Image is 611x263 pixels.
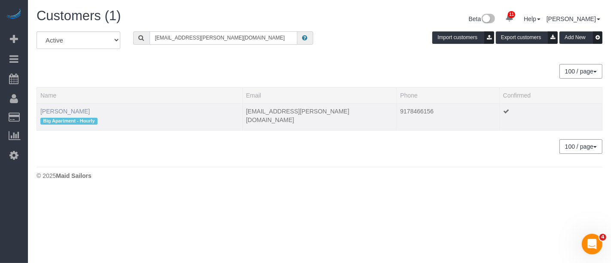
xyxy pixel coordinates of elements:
span: 11 [508,11,515,18]
span: Customers (1) [37,8,121,23]
th: Phone [397,87,499,103]
nav: Pagination navigation [560,64,602,79]
img: Automaid Logo [5,9,22,21]
button: 100 / page [559,139,602,154]
th: Name [37,87,243,103]
img: New interface [481,14,495,25]
button: 100 / page [559,64,602,79]
a: Beta [469,15,495,22]
td: Phone [397,103,499,130]
div: © 2025 [37,171,602,180]
a: [PERSON_NAME] [40,108,90,115]
th: Confirmed [499,87,602,103]
td: Name [37,103,243,130]
span: Big Apartment - Hourly [40,118,98,125]
td: Email [242,103,397,130]
button: Add New [559,31,602,44]
a: [PERSON_NAME] [547,15,600,22]
strong: Maid Sailors [56,172,91,179]
a: Help [524,15,541,22]
span: 4 [599,234,606,241]
td: Confirmed [499,103,602,130]
nav: Pagination navigation [560,139,602,154]
iframe: Intercom live chat [582,234,602,254]
input: Search customers ... [150,31,297,45]
a: 11 [501,9,518,28]
button: Export customers [496,31,558,44]
button: Import customers [432,31,494,44]
div: Tags [40,116,239,127]
th: Email [242,87,397,103]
